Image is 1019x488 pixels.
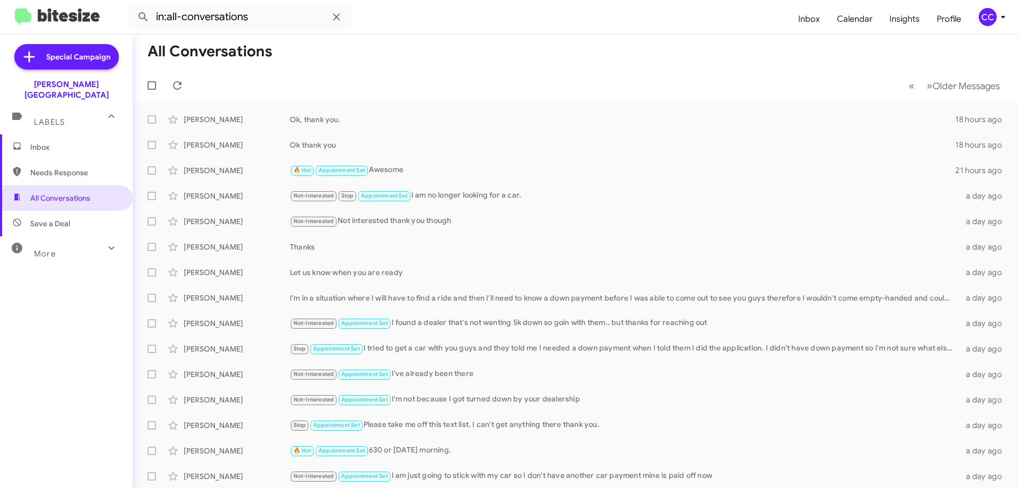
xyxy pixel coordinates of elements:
div: I've already been there [290,368,960,380]
div: [PERSON_NAME] [184,471,290,482]
span: More [34,249,56,259]
span: Not-Interested [293,320,334,327]
div: [PERSON_NAME] [184,191,290,201]
div: I am no longer looking for a car. [290,190,960,202]
a: Special Campaign [14,44,119,70]
span: Not-Interested [293,473,334,480]
span: Appointment Set [361,192,408,199]
div: 18 hours ago [955,140,1011,150]
div: [PERSON_NAME] [184,318,290,329]
span: Save a Deal [30,218,70,229]
button: Previous [902,75,921,97]
a: Calendar [828,4,881,35]
div: I am just going to stick with my car so I don't have another car payment mine is paid off now [290,470,960,482]
span: Not-Interested [293,371,334,378]
span: Stop [293,345,306,352]
div: I'm in a situation where I will have to find a ride and then I'll need to know a down payment bef... [290,293,960,303]
a: Profile [928,4,970,35]
h1: All Conversations [148,43,272,60]
div: Let us know when you are ready [290,267,960,278]
div: a day ago [960,191,1011,201]
span: Appointment Set [318,447,365,454]
span: Stop [293,422,306,429]
div: I tried to get a car with you guys and they told me I needed a down payment when I told them I di... [290,343,960,355]
div: a day ago [960,446,1011,456]
div: a day ago [960,420,1011,431]
a: Insights [881,4,928,35]
div: a day ago [960,369,1011,380]
span: Appointment Set [313,422,360,429]
span: Special Campaign [46,52,110,62]
span: Older Messages [932,80,1000,92]
div: [PERSON_NAME] [184,267,290,278]
span: « [909,79,914,92]
div: a day ago [960,344,1011,354]
div: [PERSON_NAME] [184,395,290,405]
div: I found a dealer that's not wanting 5k down so goin with them.. but thanks for reaching out [290,317,960,329]
div: [PERSON_NAME] [184,293,290,303]
div: Awesome [290,164,955,176]
div: [PERSON_NAME] [184,446,290,456]
span: Appointment Set [341,371,388,378]
span: Appointment Set [313,345,360,352]
span: Labels [34,117,65,127]
span: » [927,79,932,92]
div: I'm not because I got turned down by your dealership [290,393,960,406]
div: Ok thank you [290,140,955,150]
div: a day ago [960,216,1011,227]
div: 21 hours ago [955,165,1011,176]
div: [PERSON_NAME] [184,216,290,227]
span: Inbox [30,142,120,152]
div: Ok, thank you. [290,114,955,125]
span: Appointment Set [341,396,388,403]
span: Stop [341,192,354,199]
button: Next [920,75,1006,97]
div: 18 hours ago [955,114,1011,125]
nav: Page navigation example [903,75,1006,97]
span: All Conversations [30,193,90,203]
div: a day ago [960,395,1011,405]
div: [PERSON_NAME] [184,369,290,380]
div: a day ago [960,318,1011,329]
div: a day ago [960,471,1011,482]
div: [PERSON_NAME] [184,344,290,354]
div: Please take me off this text list. I can't get anything there thank you. [290,419,960,431]
div: [PERSON_NAME] [184,165,290,176]
a: Inbox [790,4,828,35]
span: Appointment Set [318,167,365,174]
div: Thanks [290,242,960,252]
span: Appointment Set [341,473,388,480]
div: [PERSON_NAME] [184,420,290,431]
div: CC [979,8,997,26]
span: Not-Interested [293,396,334,403]
span: Appointment Set [341,320,388,327]
span: Needs Response [30,167,120,178]
span: 🔥 Hot [293,167,312,174]
div: Not interested thank you though [290,215,960,227]
span: Not-Interested [293,192,334,199]
div: [PERSON_NAME] [184,140,290,150]
span: 🔥 Hot [293,447,312,454]
div: a day ago [960,293,1011,303]
div: [PERSON_NAME] [184,242,290,252]
span: Not-Interested [293,218,334,225]
button: CC [970,8,1007,26]
div: a day ago [960,242,1011,252]
div: 630 or [DATE] morning. [290,444,960,457]
div: a day ago [960,267,1011,278]
input: Search [128,4,351,30]
div: [PERSON_NAME] [184,114,290,125]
